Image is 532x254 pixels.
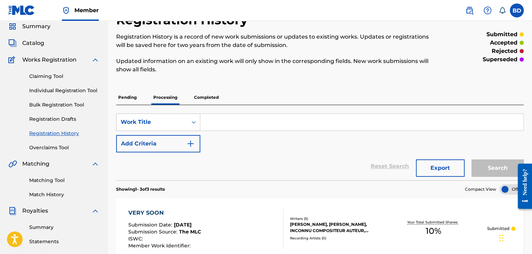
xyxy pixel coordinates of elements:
[290,221,380,234] div: [PERSON_NAME], [PERSON_NAME], INCONNU COMPOSITEUR AUTEUR, [PERSON_NAME], [PERSON_NAME]
[151,90,179,105] p: Processing
[29,130,99,137] a: Registration History
[426,225,441,237] span: 10 %
[62,6,70,15] img: Top Rightsholder
[128,236,145,242] span: ISWC :
[416,159,465,177] button: Export
[91,160,99,168] img: expand
[497,221,532,254] iframe: Chat Widget
[29,116,99,123] a: Registration Drafts
[465,6,474,15] img: search
[465,186,496,192] span: Compact View
[8,39,44,47] a: CatalogCatalog
[462,3,476,17] a: Public Search
[29,238,99,245] a: Statements
[116,33,430,49] p: Registration History is a record of new work submissions or updates to existing works. Updates or...
[179,229,201,235] span: The MLC
[29,87,99,94] a: Individual Registration Tool
[91,56,99,64] img: expand
[8,5,35,15] img: MLC Logo
[116,90,139,105] p: Pending
[499,228,503,248] div: Drag
[91,207,99,215] img: expand
[22,39,44,47] span: Catalog
[128,209,201,217] div: VERY SOON
[29,73,99,80] a: Claiming Tool
[74,6,99,14] span: Member
[116,57,430,74] p: Updated information on an existing work will only show in the corresponding fields. New work subm...
[186,140,195,148] img: 9d2ae6d4665cec9f34b9.svg
[22,56,76,64] span: Works Registration
[510,3,524,17] div: User Menu
[490,39,517,47] p: accepted
[290,236,380,241] div: Recording Artists ( 0 )
[29,144,99,151] a: Overclaims Tool
[8,22,17,31] img: Summary
[29,224,99,231] a: Summary
[481,3,494,17] div: Help
[483,6,492,15] img: help
[290,216,380,221] div: Writers ( 5 )
[29,177,99,184] a: Matching Tool
[29,101,99,109] a: Bulk Registration Tool
[29,191,99,198] a: Match History
[116,113,524,180] form: Search Form
[499,7,506,14] div: Notifications
[116,186,165,192] p: Showing 1 - 3 of 3 results
[128,243,192,249] span: Member Work Identifier :
[174,222,192,228] span: [DATE]
[487,225,509,232] p: Submitted
[8,56,17,64] img: Works Registration
[8,22,50,31] a: SummarySummary
[407,220,460,225] p: Your Total Submitted Shares:
[116,135,200,152] button: Add Criteria
[513,158,532,214] iframe: Resource Center
[128,229,179,235] span: Submission Source :
[22,22,50,31] span: Summary
[121,118,183,126] div: Work Title
[8,207,17,215] img: Royalties
[492,47,517,55] p: rejected
[8,160,17,168] img: Matching
[8,39,17,47] img: Catalog
[22,207,48,215] span: Royalties
[22,160,49,168] span: Matching
[486,30,517,39] p: submitted
[483,55,517,64] p: superseded
[192,90,221,105] p: Completed
[128,222,174,228] span: Submission Date :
